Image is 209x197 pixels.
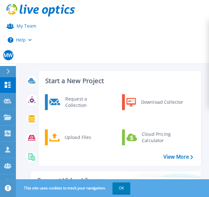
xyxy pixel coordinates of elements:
span: MW [4,53,13,58]
div: Support Video Library [37,176,122,185]
h3: Start a New Project [45,77,193,84]
a: View More [163,154,193,160]
div: Request a Collection [62,96,109,108]
button: OK [112,182,130,194]
a: Download Collector [122,94,187,110]
a: Cloud Pricing Calculator [122,129,187,145]
a: Upload Files [45,129,110,145]
div: Upload Files [61,131,109,144]
a: Request a Collection [45,94,110,110]
div: Download Collector [138,96,186,108]
div: Cloud Pricing Calculator [139,131,186,144]
span: This site uses cookies to track your navigation. [18,182,130,194]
